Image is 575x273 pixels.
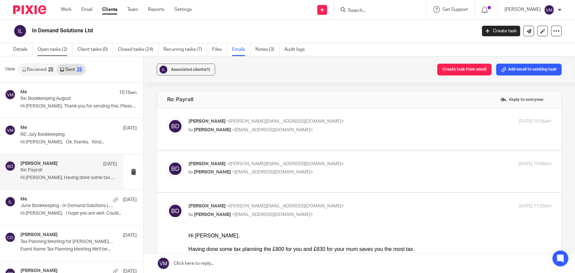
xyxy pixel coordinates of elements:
[5,197,15,207] img: svg%3E
[20,203,114,209] p: June Bookkeeping - In Demand Solutions Ltd
[77,67,82,72] div: 25
[20,211,137,216] p: Hi [PERSON_NAME], I hope you are well. Could...
[519,203,552,210] p: [DATE] 11:35am
[284,43,310,56] a: Audit logs
[5,161,15,171] img: svg%3E
[13,43,33,56] a: Details
[20,167,98,173] p: Re: Payroll
[232,212,313,217] span: <[EMAIL_ADDRESS][DOMAIN_NAME]>
[119,89,137,96] p: 10:16am
[20,130,73,134] span: Archimedia Accountancy Services
[544,5,555,15] img: svg%3E
[123,125,137,132] p: [DATE]
[496,64,562,76] button: Add email to existing task
[157,64,215,76] button: Associated clients(1)
[123,197,137,203] p: [DATE]
[212,43,227,56] a: Files
[20,239,114,245] p: Tax Planning Meeting for [PERSON_NAME] (Archimedia Accounts)
[227,119,344,124] span: <[PERSON_NAME][EMAIL_ADDRESS][DOMAIN_NAME]>
[443,7,468,12] span: Get Support
[48,67,53,72] div: 25
[167,96,193,103] h4: Re: Payroll
[32,27,384,34] h2: In Demand Solutions Ltd
[232,170,313,174] span: <[EMAIL_ADDRESS][DOMAIN_NAME]>
[77,43,113,56] a: Client tasks (0)
[20,161,58,167] h4: [PERSON_NAME]
[194,128,231,132] span: [PERSON_NAME]
[232,43,250,56] a: Emails
[194,212,231,217] span: [PERSON_NAME]
[5,89,15,100] img: svg%3E
[188,162,226,166] span: [PERSON_NAME]
[171,68,210,72] span: Associated clients
[205,68,210,72] span: (1)
[20,96,114,102] p: Re: Bookkeeping August
[13,97,124,102] a: [PERSON_NAME][EMAIL_ADDRESS][DOMAIN_NAME]
[81,6,92,13] a: Email
[72,130,344,134] span: immediately on the number (t) above, and delete the message from your computer. You may not copy ...
[20,89,27,95] h4: Me
[38,43,72,56] a: Open tasks (2)
[102,6,117,13] a: Clients
[20,197,27,202] h4: Me
[194,170,231,174] span: [PERSON_NAME]
[20,132,114,137] p: RE: July Bookkeeping
[499,95,545,105] label: Reply to everyone
[5,257,363,263] div: Please confirm how much you were expecting the amounts to be for you and your mum?
[13,5,46,14] img: Pixie
[5,66,15,73] span: View
[167,203,184,219] img: svg%3E
[255,43,279,56] a: Notes (3)
[167,161,184,177] img: svg%3E
[148,6,164,13] a: Reports
[482,26,520,36] a: Create task
[20,175,117,181] p: Hi [PERSON_NAME], Having done some tax planning the...
[127,6,138,13] a: Team
[123,232,137,239] p: [DATE]
[5,232,15,243] img: svg%3E
[163,43,207,56] a: Recurring tasks (7)
[7,143,60,147] span: Archimedia Accountancy Services
[103,161,117,167] p: [DATE]
[519,118,552,125] p: [DATE] 10:36am
[118,43,158,56] a: Closed tasks (24)
[437,64,492,76] button: Create task from email
[188,170,193,174] span: to
[188,212,193,217] span: to
[57,64,85,75] a: Sent25
[20,125,27,131] h4: Me
[20,139,137,145] p: Hi [PERSON_NAME], Ok, thanks. Kind...
[347,8,407,14] input: Search
[504,6,541,13] p: [PERSON_NAME]
[158,65,168,75] img: svg%3E
[519,161,552,167] p: [DATE] 10:48am
[188,204,226,208] span: [PERSON_NAME]
[20,104,137,109] p: Hi [PERSON_NAME], Thank you for sending this. Please...
[20,232,58,238] h4: [PERSON_NAME]
[227,162,344,166] span: <[PERSON_NAME][EMAIL_ADDRESS][DOMAIN_NAME]>
[167,118,184,135] img: svg%3E
[5,125,15,136] img: svg%3E
[85,251,200,256] a: [PERSON_NAME][EMAIL_ADDRESS][DOMAIN_NAME]
[29,86,57,91] a: 0115 9226282
[188,119,226,124] span: [PERSON_NAME]
[61,6,72,13] a: Work
[13,24,27,38] img: svg%3E
[174,6,192,13] a: Settings
[188,128,193,132] span: to
[20,247,137,252] p: Event Name Tax Planning Meeting We'll be...
[19,64,57,75] a: Received25
[227,204,344,208] span: <[PERSON_NAME][EMAIL_ADDRESS][DOMAIN_NAME]>
[232,128,313,132] span: <[EMAIL_ADDRESS][DOMAIN_NAME]>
